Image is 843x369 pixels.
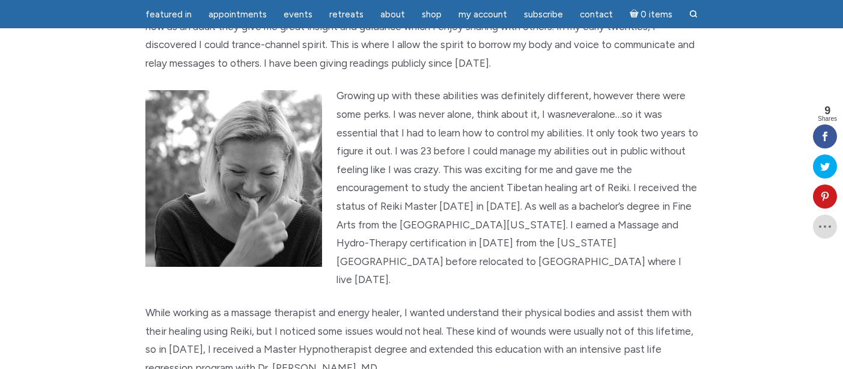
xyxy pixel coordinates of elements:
[322,3,371,26] a: Retreats
[818,116,837,122] span: Shares
[145,87,698,289] p: Growing up with these abilities was definitely different, however there were some perks. I was ne...
[622,2,680,26] a: Cart0 items
[517,3,570,26] a: Subscribe
[641,10,672,19] span: 0 items
[524,9,563,20] span: Subscribe
[201,3,274,26] a: Appointments
[138,3,199,26] a: featured in
[580,9,613,20] span: Contact
[145,90,322,267] img: Jamie Butler laughs
[329,9,364,20] span: Retreats
[373,3,412,26] a: About
[573,3,620,26] a: Contact
[458,9,507,20] span: My Account
[208,9,267,20] span: Appointments
[145,9,192,20] span: featured in
[415,3,449,26] a: Shop
[422,9,442,20] span: Shop
[380,9,405,20] span: About
[818,105,837,116] span: 9
[630,9,641,20] i: Cart
[284,9,312,20] span: Events
[451,3,514,26] a: My Account
[276,3,320,26] a: Events
[565,108,591,120] em: never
